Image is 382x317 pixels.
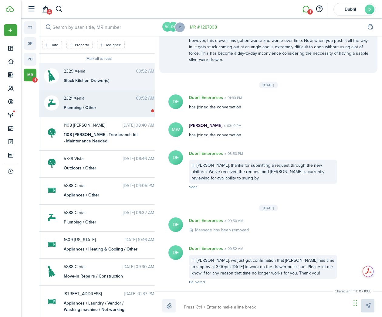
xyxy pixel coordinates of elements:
[168,150,183,165] avatar-text: DE
[66,41,93,49] filter-tag: Open filter
[48,237,56,252] img: Appliances
[352,288,382,317] iframe: Chat Widget
[48,264,56,279] img: Household
[39,2,51,17] a: Notifications
[75,42,89,48] filter-tag-label: Property
[136,95,154,101] time: 09:52 AM
[55,4,63,14] button: Search
[25,3,37,15] button: Open sidebar
[64,219,140,225] div: Plumbing / Other
[48,156,56,171] img: Outdoors
[64,131,140,144] div: 1108 [PERSON_NAME]: Tree branch fell - Maintenance Needed
[24,37,36,50] a: sp
[64,291,124,297] span: 2423 Old Lakeway
[24,69,36,81] a: mr
[64,264,123,270] span: 5888 Cedar
[64,165,140,171] div: Outdoors / Other
[314,4,324,14] button: Open resource center
[123,210,154,216] time: [DATE] 09:32 AM
[123,155,154,162] time: [DATE] 09:46 AM
[189,31,368,63] p: All of the drawers are difficult to use and require pulling hard in order to get them open; howev...
[64,95,136,101] span: 2321 Xenia
[365,5,374,14] avatar-text: D
[168,22,178,32] avatar-text: DE
[48,183,56,198] img: Appliances
[64,300,140,313] div: Appliances / Laundry / Vendor / Washing machine / Not working
[64,246,140,252] div: Appliances / Heating & Cooling / Other
[195,227,249,233] p: Message has been removed
[48,210,56,225] img: Plumbing
[124,291,154,297] time: [DATE] 01:37 PM
[64,182,123,189] span: 5888 Cedar
[168,217,183,232] avatar-text: DE
[189,245,223,252] p: Dubril Enterprises
[64,122,123,128] span: 1108 Newell
[189,122,222,129] p: [PERSON_NAME]
[123,122,154,128] time: [DATE] 08:40 AM
[51,42,58,48] filter-tag-label: Date
[168,94,183,109] avatar-text: DE
[183,94,343,110] div: has joined the conversation
[183,122,343,138] div: has joined the conversation
[189,217,223,224] p: Dubril Enterprises
[64,68,136,74] span: 2329 Xenia
[366,23,374,32] button: Print
[48,95,56,111] img: Plumbing
[189,184,198,190] span: Seen
[189,150,223,157] p: Dubril Enterprises
[44,23,52,32] button: Search
[42,41,62,49] filter-tag: Open filter
[47,9,52,15] span: 4
[24,53,36,66] a: pb
[64,210,123,216] span: 5888 Cedar
[64,104,140,111] div: Plumbing / Other
[353,294,357,312] div: Drag
[123,182,154,189] time: [DATE] 04:05 PM
[174,22,185,33] menu-trigger: +1
[86,57,112,61] button: Mark all as read
[64,77,140,84] div: Stuck Kitchen Drawer(s)
[4,24,17,36] button: Open menu
[222,123,242,128] time: 03:10 PM
[333,288,373,294] small: Character limit: 0 / 1000
[24,21,36,34] a: tt
[48,126,56,141] img: Outdoors
[32,77,38,83] span: 1
[64,237,125,243] span: 1609 Texas
[190,24,217,30] a: MR # 1287808
[64,192,140,198] div: Appliances / Other
[97,41,125,49] filter-tag: Open filter
[125,237,154,243] time: [DATE] 10:16 AM
[168,122,183,137] avatar-text: MW
[64,155,123,162] span: 5739 Vista
[136,68,154,74] time: 09:52 AM
[223,246,243,251] time: 09:52 AM
[39,18,159,36] input: search
[338,7,362,12] span: Dubril
[48,68,56,84] img: Household
[223,151,243,156] time: 03:50 PM
[162,22,172,32] avatar-text: BC
[189,279,205,285] span: Delivered
[223,218,243,223] time: 09:50 AM
[189,94,223,101] p: Dubril Enterprises
[259,82,278,88] div: [DATE]
[64,273,140,279] div: Move-In Repairs / Construction
[178,22,185,33] button: Open menu
[168,245,183,260] avatar-text: DE
[189,255,337,279] div: Hi [PERSON_NAME], we just got confirmation that [PERSON_NAME] has time to stop by at 3:00pm [DATE...
[189,160,337,184] div: Hi [PERSON_NAME], thanks for submitting a request through the new platform! We've received the re...
[6,6,14,12] img: TenantCloud
[48,294,56,309] img: Appliances
[106,42,121,48] filter-tag-label: Assignee
[123,264,154,270] time: [DATE] 09:30 AM
[259,205,278,211] div: [DATE]
[223,95,242,101] time: 01:33 PM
